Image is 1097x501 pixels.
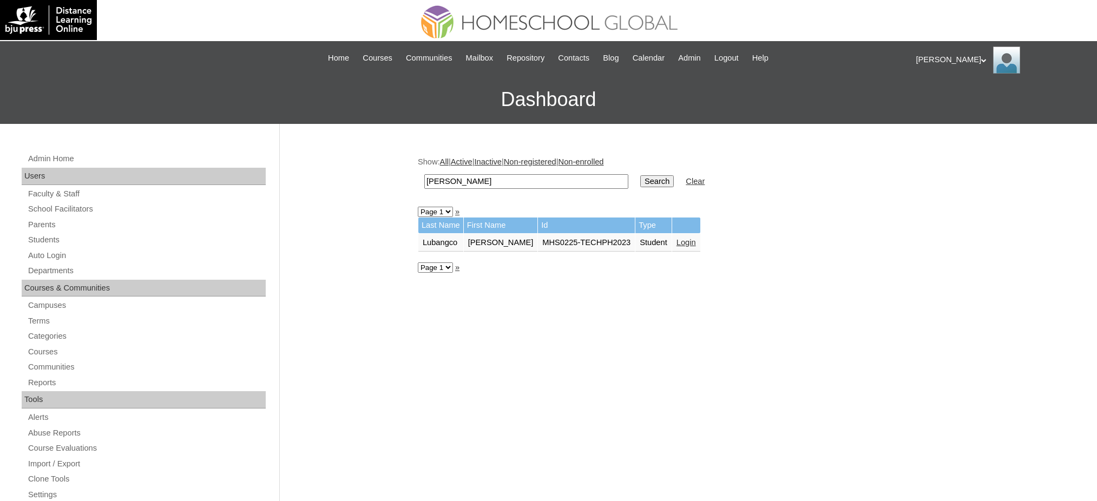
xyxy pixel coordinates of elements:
[5,5,91,35] img: logo-white.png
[747,52,774,64] a: Help
[27,299,266,312] a: Campuses
[27,202,266,216] a: School Facilitators
[451,157,472,166] a: Active
[418,234,463,252] td: Lubangco
[400,52,458,64] a: Communities
[27,249,266,262] a: Auto Login
[504,157,556,166] a: Non-registered
[635,234,672,252] td: Student
[27,264,266,278] a: Departments
[323,52,354,64] a: Home
[27,376,266,390] a: Reports
[752,52,768,64] span: Help
[676,238,696,247] a: Login
[635,217,672,233] td: Type
[627,52,670,64] a: Calendar
[22,391,266,408] div: Tools
[714,52,739,64] span: Logout
[27,426,266,440] a: Abuse Reports
[455,263,459,272] a: »
[553,52,595,64] a: Contacts
[501,52,550,64] a: Repository
[538,234,635,252] td: MHS0225-TECHPH2023
[22,168,266,185] div: Users
[466,52,494,64] span: Mailbox
[640,175,674,187] input: Search
[597,52,624,64] a: Blog
[464,234,538,252] td: [PERSON_NAME]
[993,47,1020,74] img: Ariane Ebuen
[709,52,744,64] a: Logout
[678,52,701,64] span: Admin
[27,360,266,374] a: Communities
[27,441,266,455] a: Course Evaluations
[27,218,266,232] a: Parents
[406,52,452,64] span: Communities
[455,207,459,216] a: »
[916,47,1087,74] div: [PERSON_NAME]
[27,314,266,328] a: Terms
[27,472,266,486] a: Clone Tools
[27,152,266,166] a: Admin Home
[5,75,1092,124] h3: Dashboard
[559,157,604,166] a: Non-enrolled
[603,52,619,64] span: Blog
[418,156,954,195] div: Show: | | | |
[418,217,463,233] td: Last Name
[686,177,705,186] a: Clear
[461,52,499,64] a: Mailbox
[558,52,589,64] span: Contacts
[27,187,266,201] a: Faculty & Staff
[328,52,349,64] span: Home
[464,217,538,233] td: First Name
[22,280,266,297] div: Courses & Communities
[507,52,544,64] span: Repository
[440,157,449,166] a: All
[357,52,398,64] a: Courses
[27,411,266,424] a: Alerts
[424,174,628,189] input: Search
[27,329,266,343] a: Categories
[538,217,635,233] td: Id
[27,457,266,471] a: Import / Export
[633,52,665,64] span: Calendar
[27,233,266,247] a: Students
[474,157,502,166] a: Inactive
[27,345,266,359] a: Courses
[363,52,392,64] span: Courses
[673,52,706,64] a: Admin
